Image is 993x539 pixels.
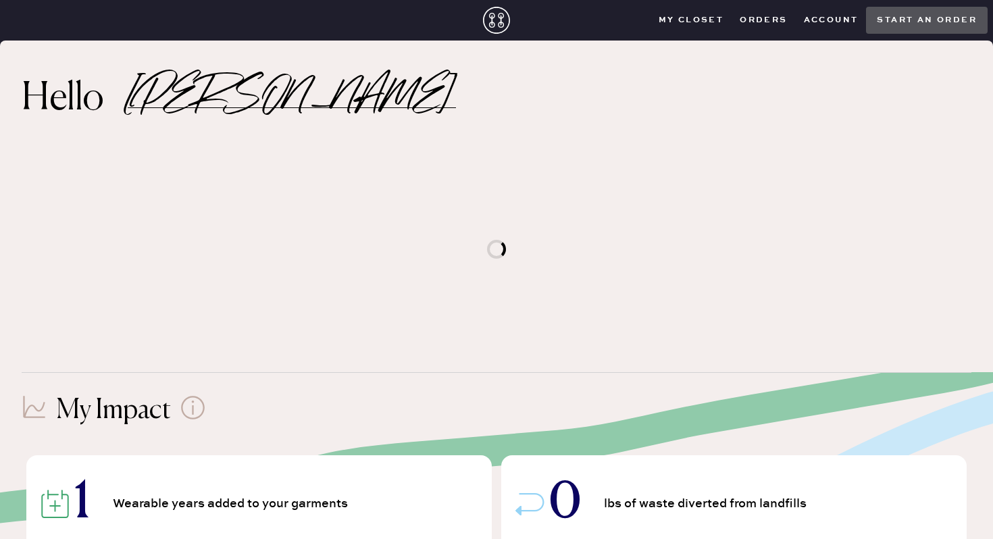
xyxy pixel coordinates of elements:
[651,10,732,30] button: My Closet
[549,480,581,528] span: 0
[866,7,988,34] button: Start an order
[604,498,811,510] span: lbs of waste diverted from landfills
[56,394,171,427] h1: My Impact
[113,498,353,510] span: Wearable years added to your garments
[796,10,867,30] button: Account
[22,83,128,115] h2: Hello
[732,10,795,30] button: Orders
[74,480,90,528] span: 1
[128,91,456,108] h2: [PERSON_NAME]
